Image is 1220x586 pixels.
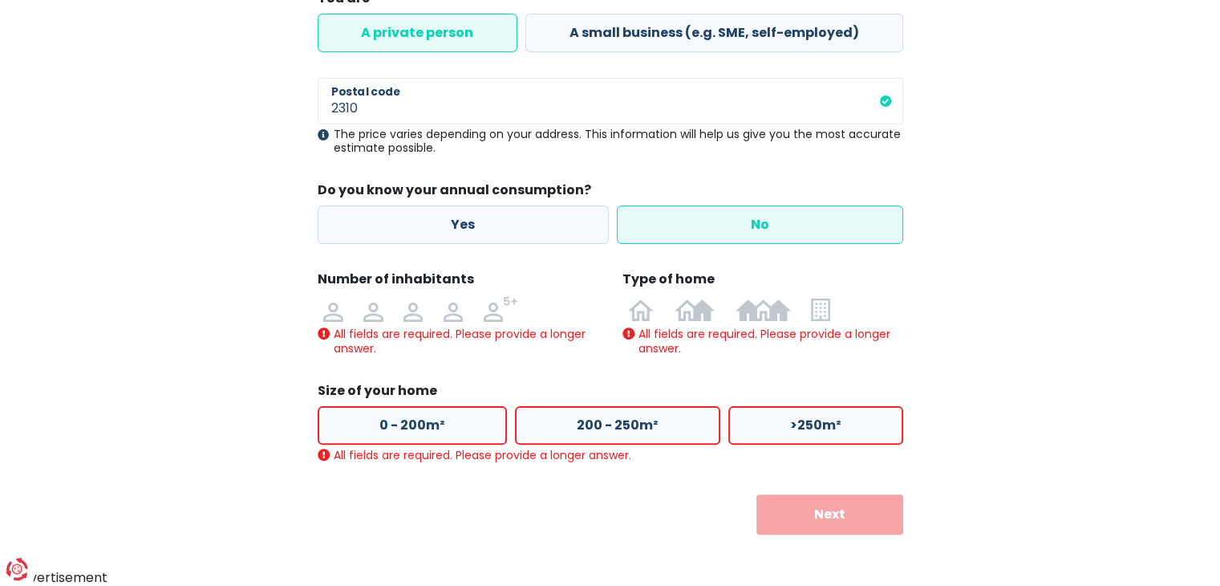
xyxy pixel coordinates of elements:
font: 200 - 250m² [577,416,659,434]
font: All fields are required. Please provide a longer answer. [638,326,890,356]
img: Apartment [811,296,829,322]
font: All fields are required. Please provide a longer answer. [334,447,631,463]
font: Number of inhabitants [318,270,474,288]
img: Closed buildings [736,296,791,322]
font: All fields are required. Please provide a longer answer. [334,326,586,356]
font: A private person [361,23,473,42]
button: Next [756,494,903,535]
font: The price varies depending on your address. This information will help us give you the most accur... [334,126,901,156]
font: Do you know your annual consumption? [318,181,591,199]
font: Size of your home [318,381,437,400]
img: 4 people [444,296,463,322]
font: A small business (e.g. SME, self-employed) [569,23,859,42]
font: 0 - 200m² [379,416,445,434]
font: Type of home [622,270,715,288]
img: 2 people [363,296,383,322]
img: 3 people [403,296,423,322]
img: 5+ persons [484,296,519,322]
img: Semi-detached houses [675,296,715,322]
font: No [751,215,769,234]
img: Detached houses [628,296,654,322]
img: 1 person [323,296,342,322]
font: Yes [451,215,475,234]
font: Next [814,505,845,523]
font: >250m² [790,416,841,434]
input: 1000 [318,78,903,124]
